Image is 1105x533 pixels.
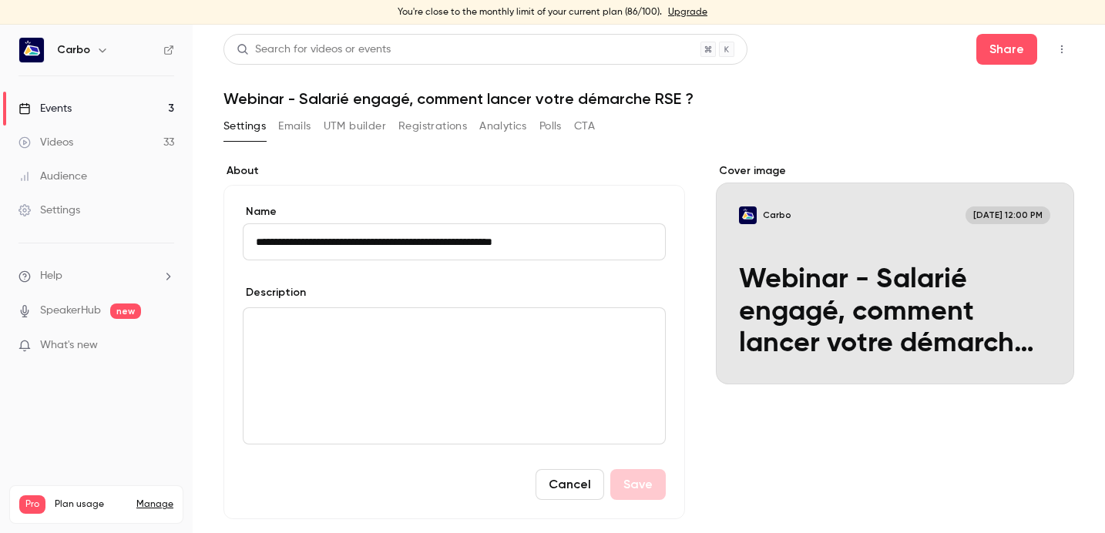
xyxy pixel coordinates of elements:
[536,469,604,500] button: Cancel
[574,114,595,139] button: CTA
[40,337,98,354] span: What's new
[19,495,45,514] span: Pro
[668,6,707,18] a: Upgrade
[18,203,80,218] div: Settings
[110,303,141,319] span: new
[243,204,666,220] label: Name
[223,163,685,179] label: About
[243,285,306,300] label: Description
[539,114,562,139] button: Polls
[40,268,62,284] span: Help
[18,169,87,184] div: Audience
[237,42,391,58] div: Search for videos or events
[18,135,73,150] div: Videos
[324,114,386,139] button: UTM builder
[398,114,467,139] button: Registrations
[136,498,173,511] a: Manage
[243,307,666,444] section: description
[18,101,72,116] div: Events
[40,303,101,319] a: SpeakerHub
[716,163,1075,384] section: Cover image
[223,114,266,139] button: Settings
[223,89,1074,108] h1: Webinar - Salarié engagé, comment lancer votre démarche RSE ?
[19,38,44,62] img: Carbo
[156,339,174,353] iframe: Noticeable Trigger
[55,498,127,511] span: Plan usage
[976,34,1037,65] button: Share
[479,114,527,139] button: Analytics
[278,114,311,139] button: Emails
[57,42,90,58] h6: Carbo
[18,268,174,284] li: help-dropdown-opener
[244,308,665,444] div: editor
[716,163,1075,179] label: Cover image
